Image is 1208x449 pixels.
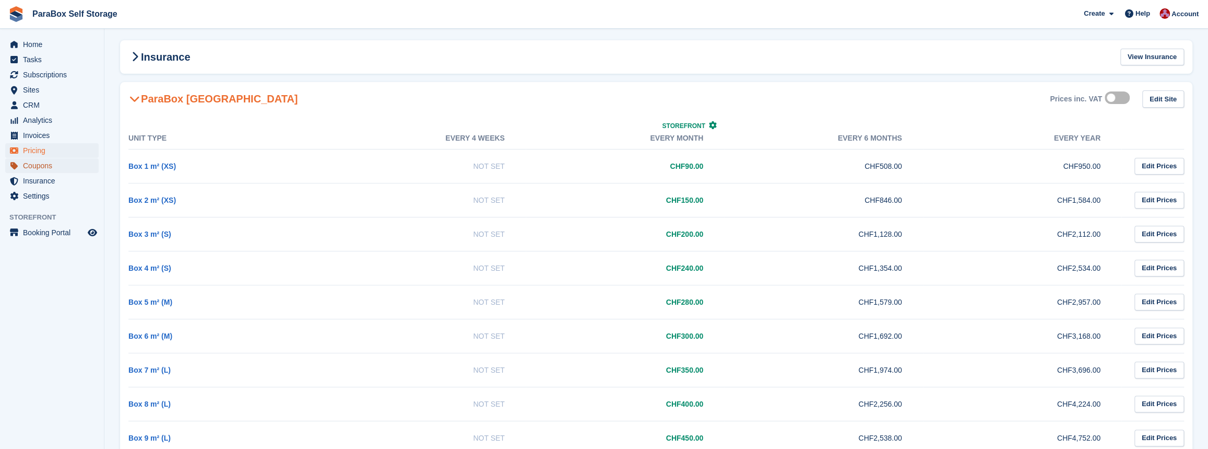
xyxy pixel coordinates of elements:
a: Preview store [86,226,99,239]
td: CHF508.00 [724,149,922,183]
td: Not Set [327,319,525,353]
a: Box 1 m² (XS) [128,162,176,170]
span: Invoices [23,128,86,143]
td: CHF2,112.00 [923,217,1121,251]
a: Box 2 m² (XS) [128,196,176,204]
td: CHF2,256.00 [724,387,922,421]
td: CHF350.00 [526,353,724,387]
a: Edit Prices [1134,294,1184,311]
td: CHF1,584.00 [923,183,1121,217]
a: menu [5,37,99,52]
a: Storefront [662,122,717,130]
td: Not Set [327,149,525,183]
span: Subscriptions [23,67,86,82]
a: Edit Prices [1134,362,1184,379]
span: Settings [23,189,86,203]
a: Edit Site [1142,90,1184,108]
a: Edit Prices [1134,328,1184,345]
a: Edit Prices [1134,226,1184,243]
a: Box 4 m² (S) [128,264,171,272]
a: ParaBox Self Storage [28,5,122,22]
span: Create [1084,8,1105,19]
td: Not Set [327,285,525,319]
span: Coupons [23,158,86,173]
td: CHF2,534.00 [923,251,1121,285]
span: CRM [23,98,86,112]
td: CHF1,579.00 [724,285,922,319]
td: CHF280.00 [526,285,724,319]
td: CHF400.00 [526,387,724,421]
td: CHF90.00 [526,149,724,183]
td: CHF2,957.00 [923,285,1121,319]
a: menu [5,113,99,128]
td: CHF846.00 [724,183,922,217]
td: CHF950.00 [923,149,1121,183]
a: menu [5,128,99,143]
a: View Insurance [1120,49,1184,66]
td: CHF1,974.00 [724,353,922,387]
a: Box 6 m² (M) [128,332,172,340]
th: Every year [923,128,1121,149]
td: CHF3,696.00 [923,353,1121,387]
a: Edit Prices [1134,430,1184,447]
span: Pricing [23,143,86,158]
a: menu [5,67,99,82]
div: Prices inc. VAT [1050,95,1102,103]
span: Tasks [23,52,86,67]
a: menu [5,174,99,188]
td: Not Set [327,353,525,387]
th: Unit Type [128,128,327,149]
td: CHF1,692.00 [724,319,922,353]
a: menu [5,225,99,240]
a: menu [5,158,99,173]
span: Analytics [23,113,86,128]
span: Account [1171,9,1199,19]
span: Booking Portal [23,225,86,240]
h2: Insurance [128,51,190,63]
th: Every 6 months [724,128,922,149]
a: menu [5,83,99,97]
a: Edit Prices [1134,158,1184,175]
td: CHF3,168.00 [923,319,1121,353]
td: CHF240.00 [526,251,724,285]
td: CHF200.00 [526,217,724,251]
a: menu [5,98,99,112]
td: Not Set [327,387,525,421]
a: menu [5,143,99,158]
a: menu [5,52,99,67]
td: Not Set [327,217,525,251]
th: Every month [526,128,724,149]
span: Sites [23,83,86,97]
td: CHF300.00 [526,319,724,353]
a: Edit Prices [1134,396,1184,413]
a: Edit Prices [1134,260,1184,277]
td: CHF4,224.00 [923,387,1121,421]
span: Storefront [9,212,104,223]
td: CHF1,128.00 [724,217,922,251]
a: Box 8 m² (L) [128,400,171,408]
span: Storefront [662,122,705,130]
a: Edit Prices [1134,192,1184,209]
td: Not Set [327,251,525,285]
a: menu [5,189,99,203]
td: Not Set [327,183,525,217]
img: Yan Grandjean [1159,8,1170,19]
a: Box 9 m² (L) [128,434,171,442]
h2: ParaBox [GEOGRAPHIC_DATA] [128,93,298,105]
span: Home [23,37,86,52]
img: stora-icon-8386f47178a22dfd0bd8f6a31ec36ba5ce8667c1dd55bd0f319d3a0aa187defe.svg [8,6,24,22]
td: CHF150.00 [526,183,724,217]
span: Help [1135,8,1150,19]
a: Box 7 m² (L) [128,366,171,374]
td: CHF1,354.00 [724,251,922,285]
a: Box 3 m² (S) [128,230,171,238]
a: Box 5 m² (M) [128,298,172,306]
span: Insurance [23,174,86,188]
th: Every 4 weeks [327,128,525,149]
